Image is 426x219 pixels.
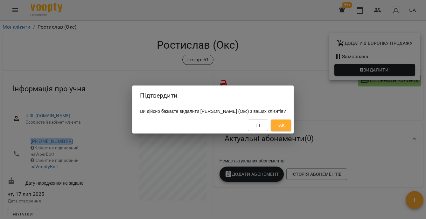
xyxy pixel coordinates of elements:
[277,121,285,129] span: Так
[255,121,260,129] span: Ні
[140,91,286,100] h2: Підтвердити
[248,120,268,131] button: Ні
[271,120,291,131] button: Так
[132,106,294,117] div: Ви дійсно бажаєте видалити [PERSON_NAME] (Окс) з ваших клієнтів?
